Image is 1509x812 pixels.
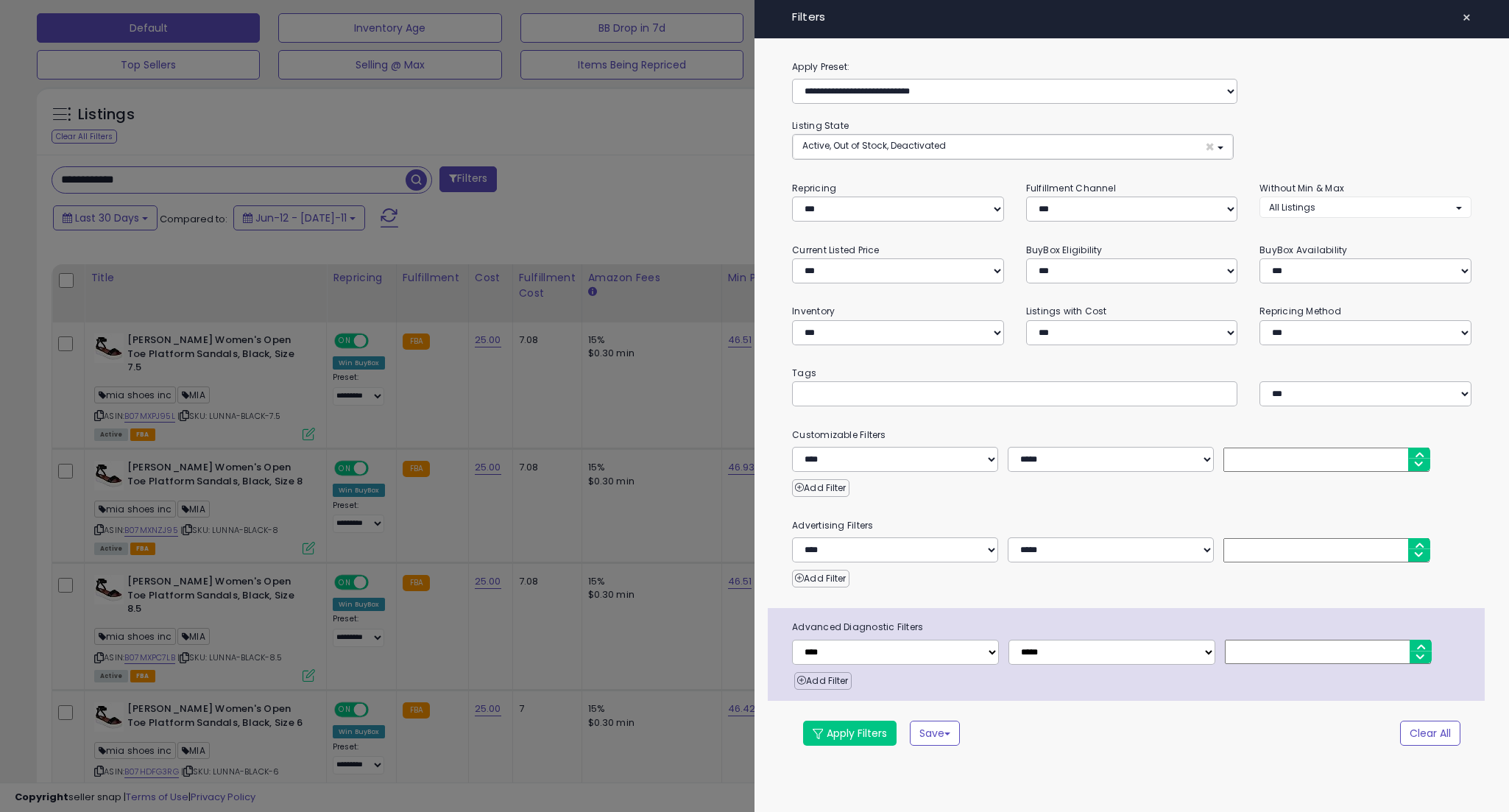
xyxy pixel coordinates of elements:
[781,518,1483,534] small: Advertising Filters
[792,11,1471,24] h4: Filters
[781,427,1483,443] small: Customizable Filters
[803,721,897,746] button: Apply Filters
[1205,139,1215,155] span: ×
[794,672,851,690] button: Add Filter
[781,59,1483,75] label: Apply Preset:
[1026,182,1116,194] small: Fulfillment Channel
[1259,244,1347,256] small: BuyBox Availability
[1462,7,1471,28] span: ×
[1259,197,1471,218] button: All Listings
[1026,305,1107,317] small: Listings with Cost
[792,479,849,497] button: Add Filter
[1456,7,1477,28] button: ×
[792,182,836,194] small: Repricing
[802,139,946,152] span: Active, Out of Stock, Deactivated
[793,135,1233,159] button: Active, Out of Stock, Deactivated ×
[792,119,849,132] small: Listing State
[1259,305,1341,317] small: Repricing Method
[781,619,1485,635] span: Advanced Diagnostic Filters
[1400,721,1460,746] button: Clear All
[910,721,960,746] button: Save
[792,570,849,587] button: Add Filter
[1026,244,1103,256] small: BuyBox Eligibility
[792,305,835,317] small: Inventory
[1269,201,1315,213] span: All Listings
[1259,182,1344,194] small: Without Min & Max
[781,365,1483,381] small: Tags
[792,244,879,256] small: Current Listed Price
